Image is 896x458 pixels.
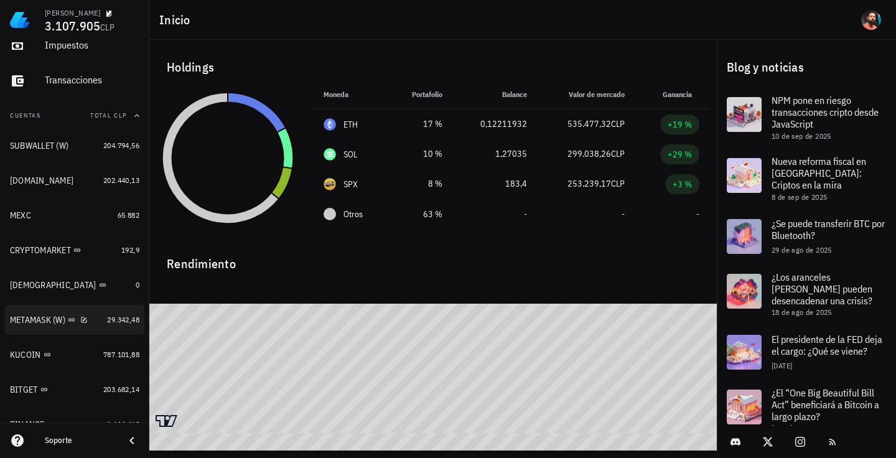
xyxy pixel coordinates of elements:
[772,155,866,191] span: Nueva reforma fiscal en [GEOGRAPHIC_DATA]: Criptos en la mira
[343,148,358,161] div: SOL
[398,118,442,131] div: 17 %
[10,385,38,395] div: BITGET
[611,148,625,159] span: CLP
[567,178,611,189] span: 253.239,17
[5,305,144,335] a: METAMASK (W) 29.342,48
[5,66,144,96] a: Transacciones
[696,208,699,220] span: -
[107,315,139,324] span: 29.342,48
[343,178,358,190] div: SPX
[398,208,442,221] div: 63 %
[343,208,363,221] span: Otros
[103,350,139,359] span: 787.101,88
[398,147,442,161] div: 10 %
[772,131,831,141] span: 10 de sep de 2025
[10,175,73,186] div: [DOMAIN_NAME]
[10,141,68,151] div: SUBWALLET (W)
[10,350,41,360] div: KUCOIN
[45,74,139,86] div: Transacciones
[100,22,114,33] span: CLP
[324,178,336,190] div: SPX-icon
[5,131,144,161] a: SUBWALLET (W) 204.794,56
[772,307,832,317] span: 18 de ago de 2025
[5,375,144,404] a: BITGET 203.682,14
[10,315,65,325] div: METAMASK (W)
[107,419,139,429] span: 1.614.469
[462,118,527,131] div: 0,12211932
[462,177,527,190] div: 183,4
[159,10,195,30] h1: Inicio
[668,118,692,131] div: +19 %
[121,245,139,255] span: 192,9
[45,436,114,446] div: Soporte
[10,210,31,221] div: MEXC
[398,177,442,190] div: 8 %
[717,209,896,264] a: ¿Se puede transferir BTC por Bluetooth? 29 de ago de 2025
[157,47,709,87] div: Holdings
[118,210,139,220] span: 65.882
[103,141,139,150] span: 204.794,56
[10,419,45,430] div: BINANCE
[45,8,100,18] div: [PERSON_NAME]
[103,385,139,394] span: 203.682,14
[611,178,625,189] span: CLP
[717,380,896,441] a: ¿El “One Big Beautiful Bill Act” beneficiará a Bitcoin a largo plazo? [DATE]
[717,325,896,380] a: El presidente de la FED deja el cargo: ¿Qué se viene? [DATE]
[324,118,336,131] div: ETH-icon
[772,271,872,307] span: ¿Los aranceles [PERSON_NAME] pueden desencadenar una crisis?
[5,409,144,439] a: BINANCE 1.614.469
[462,147,527,161] div: 1,27035
[5,270,144,300] a: [DEMOGRAPHIC_DATA] 0
[5,340,144,370] a: KUCOIN 787.101,88
[5,235,144,265] a: CRYPTOMARKET 192,9
[5,166,144,195] a: [DOMAIN_NAME] 202.440,13
[5,31,144,61] a: Impuestos
[861,10,881,30] div: avatar
[10,10,30,30] img: LedgiFi
[668,148,692,161] div: +29 %
[45,39,139,51] div: Impuestos
[10,280,96,291] div: [DEMOGRAPHIC_DATA]
[343,118,358,131] div: ETH
[622,208,625,220] span: -
[156,415,177,427] a: Charting by TradingView
[611,118,625,129] span: CLP
[772,245,832,255] span: 29 de ago de 2025
[567,148,611,159] span: 299.038,26
[772,386,879,423] span: ¿El “One Big Beautiful Bill Act” beneficiará a Bitcoin a largo plazo?
[324,148,336,161] div: SOL-icon
[567,118,611,129] span: 535.477,32
[663,90,699,99] span: Ganancia
[772,361,792,370] span: [DATE]
[524,208,527,220] span: -
[5,200,144,230] a: MEXC 65.882
[136,280,139,289] span: 0
[103,175,139,185] span: 202.440,13
[717,87,896,148] a: NPM pone en riesgo transacciones cripto desde JavaScript 10 de sep de 2025
[537,80,635,110] th: Valor de mercado
[772,94,879,130] span: NPM pone en riesgo transacciones cripto desde JavaScript
[673,178,692,190] div: +3 %
[314,80,388,110] th: Moneda
[717,264,896,325] a: ¿Los aranceles [PERSON_NAME] pueden desencadenar una crisis? 18 de ago de 2025
[772,217,885,241] span: ¿Se puede transferir BTC por Bluetooth?
[157,244,709,274] div: Rendimiento
[717,47,896,87] div: Blog y noticias
[388,80,452,110] th: Portafolio
[452,80,537,110] th: Balance
[772,192,827,202] span: 8 de sep de 2025
[5,101,144,131] button: CuentasTotal CLP
[90,111,127,119] span: Total CLP
[10,245,71,256] div: CRYPTOMARKET
[45,17,100,34] span: 3.107.905
[772,333,882,357] span: El presidente de la FED deja el cargo: ¿Qué se viene?
[717,148,896,209] a: Nueva reforma fiscal en [GEOGRAPHIC_DATA]: Criptos en la mira 8 de sep de 2025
